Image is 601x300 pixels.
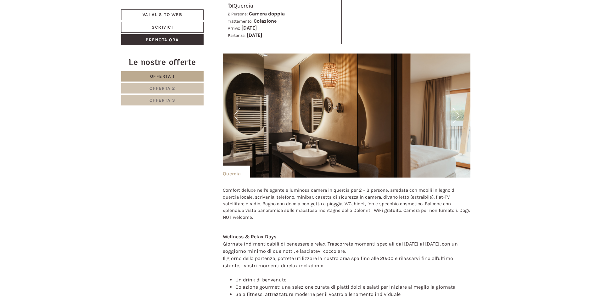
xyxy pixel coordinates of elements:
span: Offerta 2 [149,86,175,91]
small: Arrivo: [228,26,240,31]
small: Trattamento: [228,19,252,24]
b: [DATE] [247,32,262,38]
small: 10:28 [9,31,99,35]
button: Previous [234,108,240,123]
div: Hotel B&B Feldmessner [9,18,99,23]
li: Un drink di benvenuto [235,276,471,284]
a: Scrivici [121,22,204,33]
button: Next [453,108,459,123]
b: Camera doppia [249,11,285,17]
div: Quercia [223,166,250,178]
span: Offerta 1 [150,74,175,79]
b: [DATE] [241,25,257,31]
div: Wellness & Relax Days [223,233,471,241]
small: 2 Persone: [228,12,248,16]
img: image [223,54,471,178]
small: Partenza: [228,33,245,38]
li: Sala fitness: attrezzature moderne per il vostro allenamento individuale [235,291,471,298]
div: Buon giorno, come possiamo aiutarla? [5,17,102,36]
span: Offerta 3 [149,98,176,103]
b: Colazione [254,18,277,24]
b: 1x [228,2,233,9]
div: Giornate indimenticabili di benessere e relax. Trascorrete momenti speciali dal [DATE] al [DATE],... [223,241,471,269]
button: Invia [215,166,248,177]
div: Quercia [228,1,337,10]
div: Le nostre offerte [121,56,204,68]
p: Comfort deluxe nell’elegante e luminosa camera in quercia per 2 – 3 persone, arredata con mobili ... [223,187,471,221]
li: Colazione gourmet: una selezione curata di piatti dolci e salati per iniziare al meglio la giornata [235,284,471,291]
a: Vai al sito web [121,9,204,20]
a: Prenota ora [121,34,204,45]
div: martedì [110,5,138,15]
